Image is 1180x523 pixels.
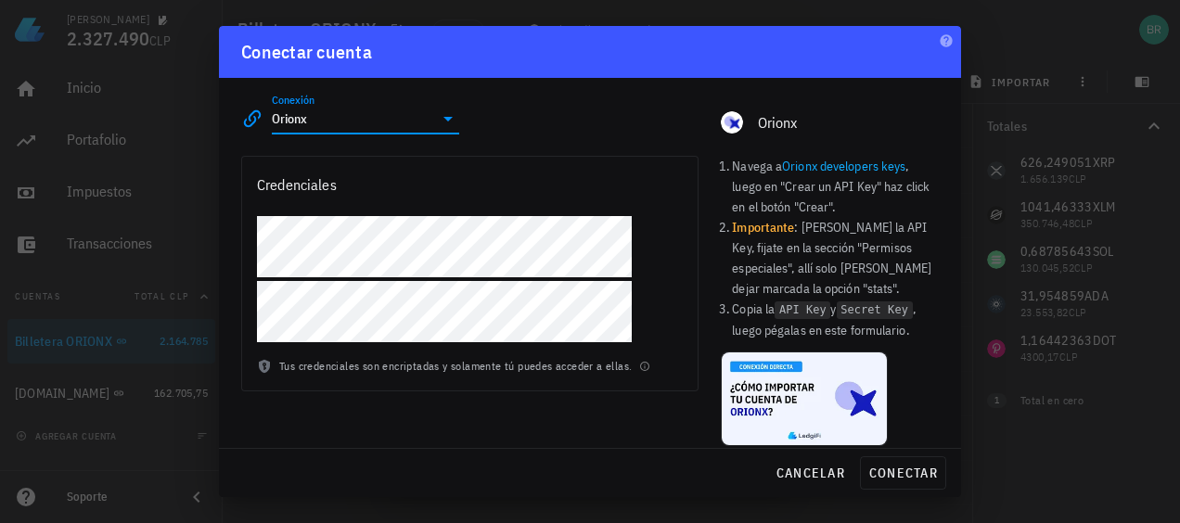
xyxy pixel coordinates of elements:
code: Secret Key [837,301,913,319]
input: Seleccionar una conexión [272,104,433,134]
div: Orionx [758,114,939,132]
div: Conectar cuenta [241,37,372,67]
div: Tus credenciales son encriptadas y solamente tú puedes acceder a ellas. [242,357,698,390]
code: API Key [775,301,830,319]
li: Copia la y , luego pégalas en este formulario. [732,299,939,340]
button: cancelar [768,456,853,490]
li: : [PERSON_NAME] la API Key, fijate en la sección "Permisos especiales", allí solo [PERSON_NAME] d... [732,217,939,299]
b: Importante [732,219,794,236]
button: conectar [860,456,946,490]
label: Conexión [272,93,314,107]
a: Orionx developers keys [782,158,905,174]
li: Navega a , luego en "Crear un API Key" haz click en el botón "Crear". [732,156,939,217]
span: cancelar [776,465,845,481]
span: conectar [868,465,938,481]
div: Credenciales [257,172,337,198]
